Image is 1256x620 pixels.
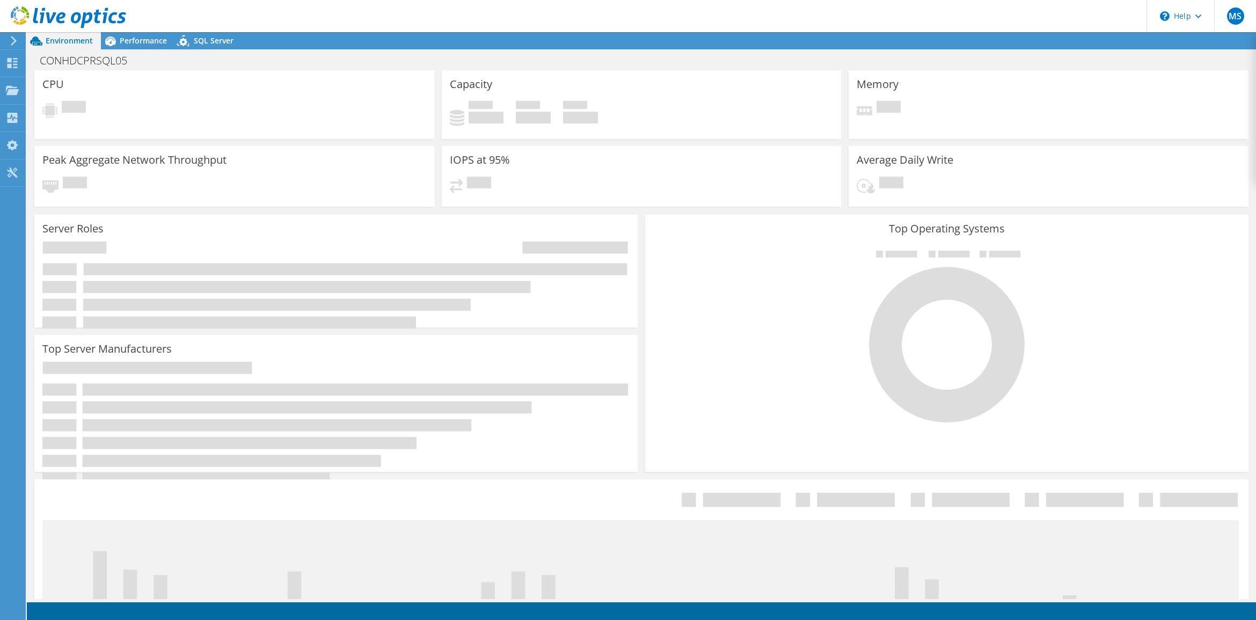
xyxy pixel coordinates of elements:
span: Environment [46,35,93,46]
h3: Memory [857,78,899,90]
svg: \n [1160,11,1170,21]
span: Performance [120,35,167,46]
span: Used [469,101,493,112]
span: Pending [62,101,86,115]
h3: Capacity [450,78,492,90]
span: Free [516,101,540,112]
h3: CPU [42,78,64,90]
span: Pending [879,177,903,191]
span: Total [563,101,587,112]
h3: Top Server Manufacturers [42,343,172,355]
span: Pending [877,101,901,115]
h3: IOPS at 95% [450,154,510,166]
h3: Top Operating Systems [653,223,1240,235]
h4: 0 GiB [563,112,598,123]
h3: Server Roles [42,223,104,235]
h3: Peak Aggregate Network Throughput [42,154,227,166]
h4: 0 GiB [516,112,551,123]
h3: Average Daily Write [857,154,953,166]
span: MS [1227,8,1244,25]
h4: 0 GiB [469,112,503,123]
h1: CONHDCPRSQL05 [35,55,144,67]
span: Pending [467,177,491,191]
span: SQL Server [194,35,233,46]
span: Pending [63,177,87,191]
